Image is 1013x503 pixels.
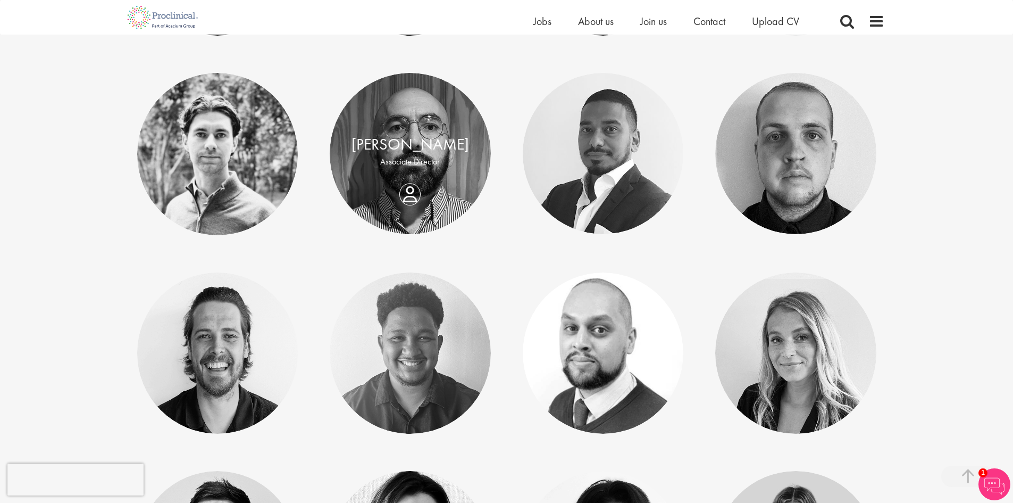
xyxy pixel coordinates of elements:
[978,468,1010,500] img: Chatbot
[752,14,799,28] a: Upload CV
[340,156,480,168] p: Associate Director
[7,464,144,496] iframe: reCAPTCHA
[693,14,725,28] a: Contact
[533,14,551,28] a: Jobs
[351,135,469,155] a: [PERSON_NAME]
[978,468,987,477] span: 1
[578,14,614,28] a: About us
[640,14,667,28] a: Join us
